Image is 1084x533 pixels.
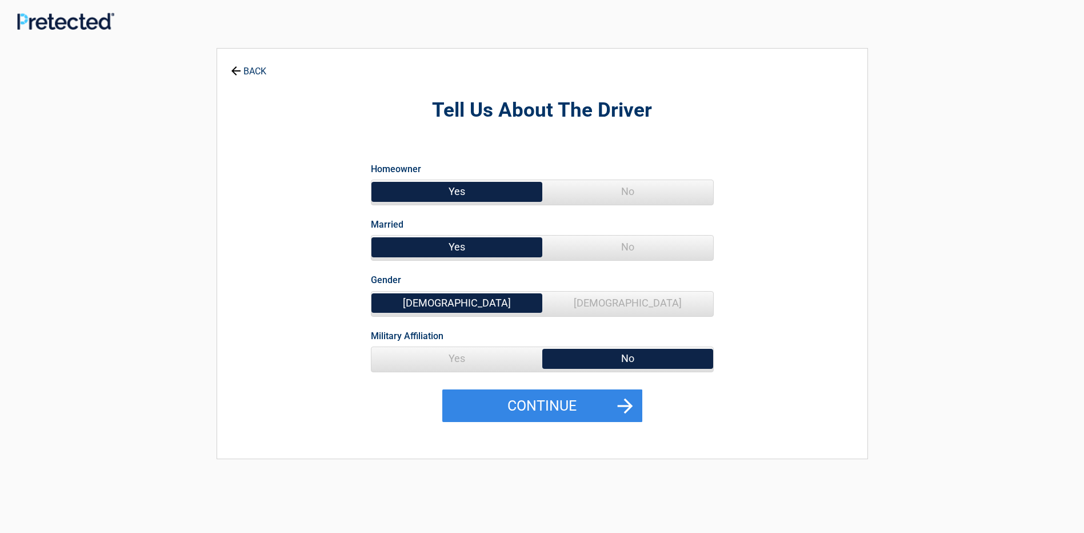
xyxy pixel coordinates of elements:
img: Main Logo [17,13,114,30]
label: Married [371,217,403,232]
span: Yes [371,347,542,370]
span: [DEMOGRAPHIC_DATA] [542,292,713,315]
span: [DEMOGRAPHIC_DATA] [371,292,542,315]
span: No [542,347,713,370]
label: Military Affiliation [371,328,443,344]
button: Continue [442,389,642,423]
label: Gender [371,272,401,288]
h2: Tell Us About The Driver [280,97,805,124]
span: No [542,236,713,258]
span: Yes [371,236,542,258]
a: BACK [229,56,269,76]
label: Homeowner [371,161,421,177]
span: No [542,180,713,203]
span: Yes [371,180,542,203]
